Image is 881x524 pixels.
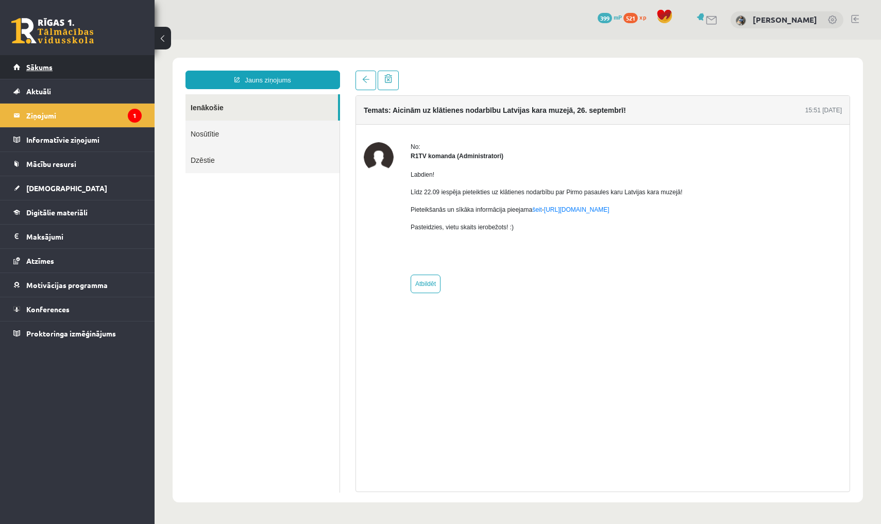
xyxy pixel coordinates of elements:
[26,256,54,265] span: Atzīmes
[13,249,142,273] a: Atzīmes
[614,13,622,21] span: mP
[13,273,142,297] a: Motivācijas programma
[13,225,142,248] a: Maksājumi
[13,55,142,79] a: Sākums
[11,18,94,44] a: Rīgas 1. Tālmācības vidusskola
[256,113,349,120] strong: R1TV komanda (Administratori)
[753,14,817,25] a: [PERSON_NAME]
[26,159,76,168] span: Mācību resursi
[13,152,142,176] a: Mācību resursi
[26,329,116,338] span: Proktoringa izmēģinājums
[256,165,528,175] p: Pieteikšanās un sīkāka informācija pieejama -
[31,55,183,81] a: Ienākošie
[598,13,622,21] a: 399 mP
[623,13,638,23] span: 521
[598,13,612,23] span: 399
[256,130,528,140] p: Labdien!
[26,104,142,127] legend: Ziņojumi
[13,79,142,103] a: Aktuāli
[13,104,142,127] a: Ziņojumi1
[256,103,528,112] div: No:
[31,31,185,49] a: Jauns ziņojums
[256,148,528,157] p: Līdz 22.09 iespēja pieteikties uz klātienes nodarbību par Pirmo pasaules karu Latvijas kara muzejā!
[209,66,471,75] h4: Temats: Aicinām uz klātienes nodarbību Latvijas kara muzejā, 26. septembrī!
[378,166,387,174] a: šeit
[26,225,142,248] legend: Maksājumi
[26,62,53,72] span: Sākums
[128,109,142,123] i: 1
[26,87,51,96] span: Aktuāli
[26,128,142,151] legend: Informatīvie ziņojumi
[389,166,455,174] a: [URL][DOMAIN_NAME]
[31,107,185,133] a: Dzēstie
[736,15,746,26] img: Elīza Zariņa
[639,13,646,21] span: xp
[13,297,142,321] a: Konferences
[13,322,142,345] a: Proktoringa izmēģinājums
[26,280,108,290] span: Motivācijas programma
[26,305,70,314] span: Konferences
[13,200,142,224] a: Digitālie materiāli
[209,103,239,132] img: R1TV komanda
[256,235,286,253] a: Atbildēt
[623,13,651,21] a: 521 xp
[26,183,107,193] span: [DEMOGRAPHIC_DATA]
[651,66,687,75] div: 15:51 [DATE]
[13,128,142,151] a: Informatīvie ziņojumi
[31,81,185,107] a: Nosūtītie
[26,208,88,217] span: Digitālie materiāli
[13,176,142,200] a: [DEMOGRAPHIC_DATA]
[256,183,528,192] p: Pasteidzies, vietu skaits ierobežots! :)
